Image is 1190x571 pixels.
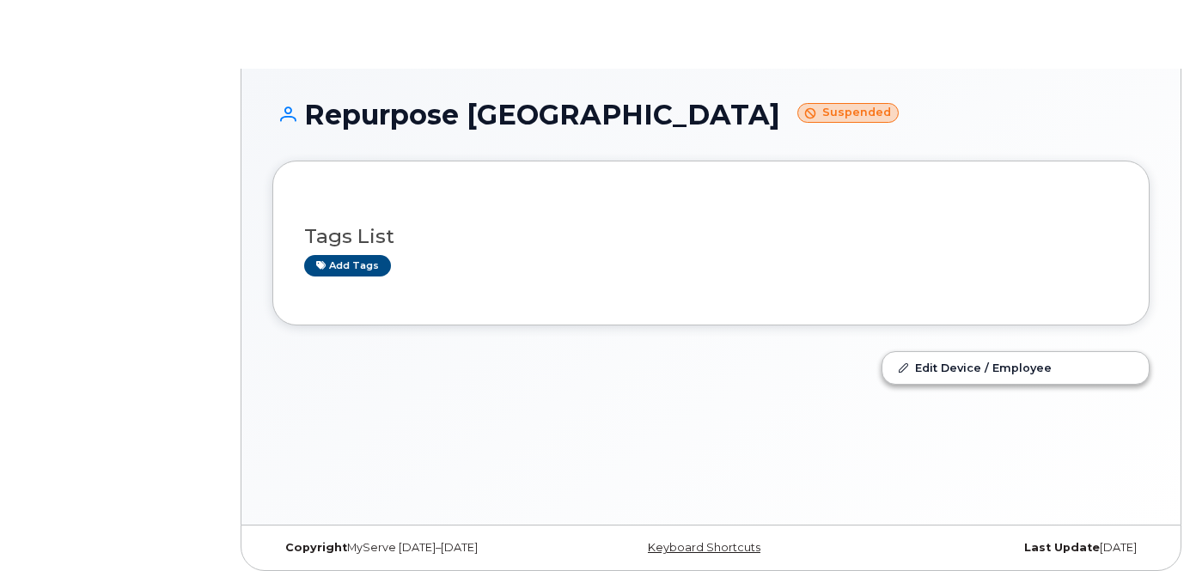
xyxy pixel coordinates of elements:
a: Add tags [304,255,391,276]
a: Keyboard Shortcuts [648,541,760,554]
strong: Copyright [285,541,347,554]
small: Suspended [797,103,899,123]
a: Edit Device / Employee [882,352,1149,383]
strong: Last Update [1024,541,1100,554]
h3: Tags List [304,226,1118,247]
h1: Repurpose [GEOGRAPHIC_DATA] [272,100,1150,130]
div: MyServe [DATE]–[DATE] [272,541,564,555]
div: [DATE] [857,541,1150,555]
